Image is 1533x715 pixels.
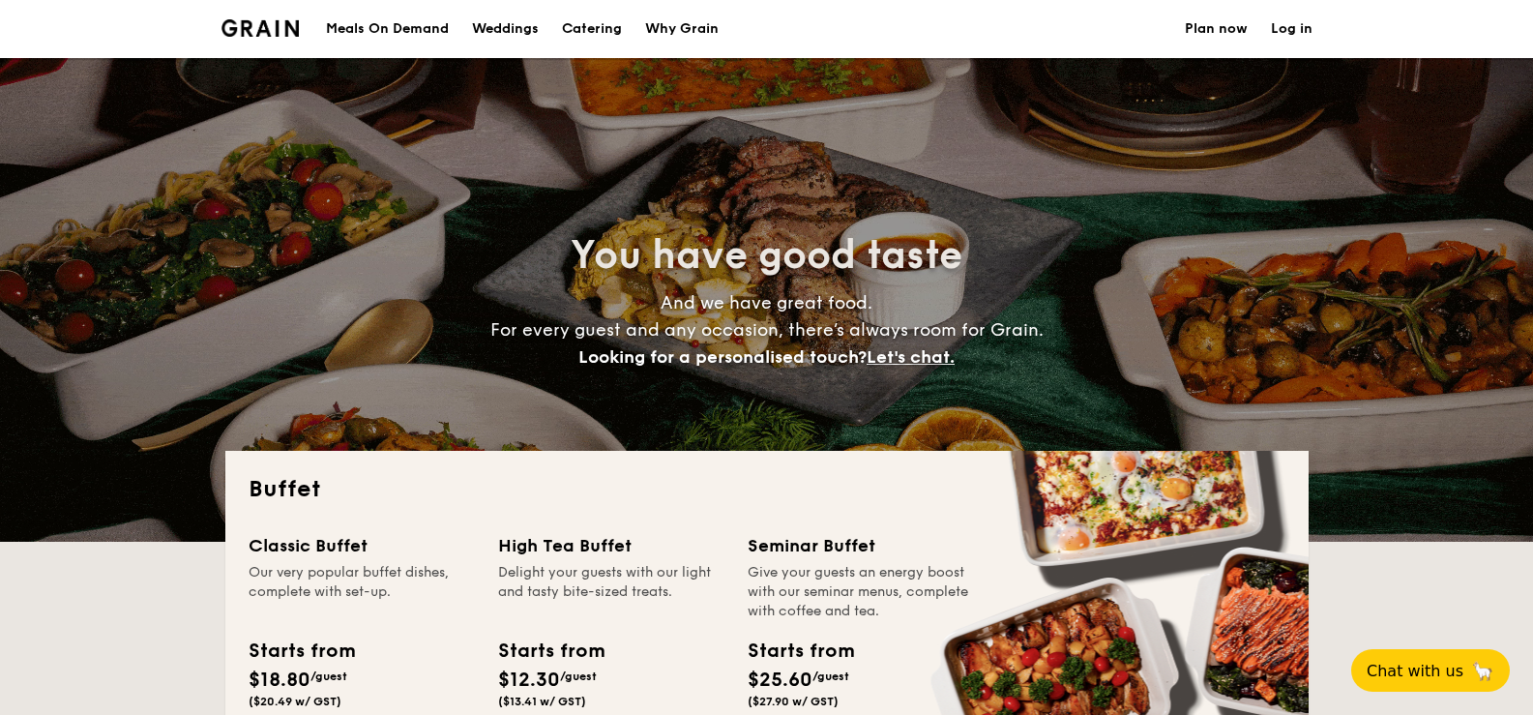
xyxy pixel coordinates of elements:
[571,232,962,279] span: You have good taste
[498,695,586,708] span: ($13.41 w/ GST)
[249,474,1285,505] h2: Buffet
[249,637,354,666] div: Starts from
[490,292,1044,368] span: And we have great food. For every guest and any occasion, there’s always room for Grain.
[812,670,849,683] span: /guest
[249,532,475,559] div: Classic Buffet
[578,346,867,368] span: Looking for a personalised touch?
[498,669,560,692] span: $12.30
[748,637,853,666] div: Starts from
[498,637,604,666] div: Starts from
[249,695,341,708] span: ($20.49 w/ GST)
[249,669,310,692] span: $18.80
[221,19,300,37] a: Logotype
[748,563,974,621] div: Give your guests an energy boost with our seminar menus, complete with coffee and tea.
[748,695,839,708] span: ($27.90 w/ GST)
[1351,649,1510,692] button: Chat with us🦙
[867,346,955,368] span: Let's chat.
[498,563,724,621] div: Delight your guests with our light and tasty bite-sized treats.
[1367,662,1463,680] span: Chat with us
[1471,660,1494,682] span: 🦙
[249,563,475,621] div: Our very popular buffet dishes, complete with set-up.
[310,670,347,683] span: /guest
[748,669,812,692] span: $25.60
[221,19,300,37] img: Grain
[560,670,597,683] span: /guest
[748,532,974,559] div: Seminar Buffet
[498,532,724,559] div: High Tea Buffet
